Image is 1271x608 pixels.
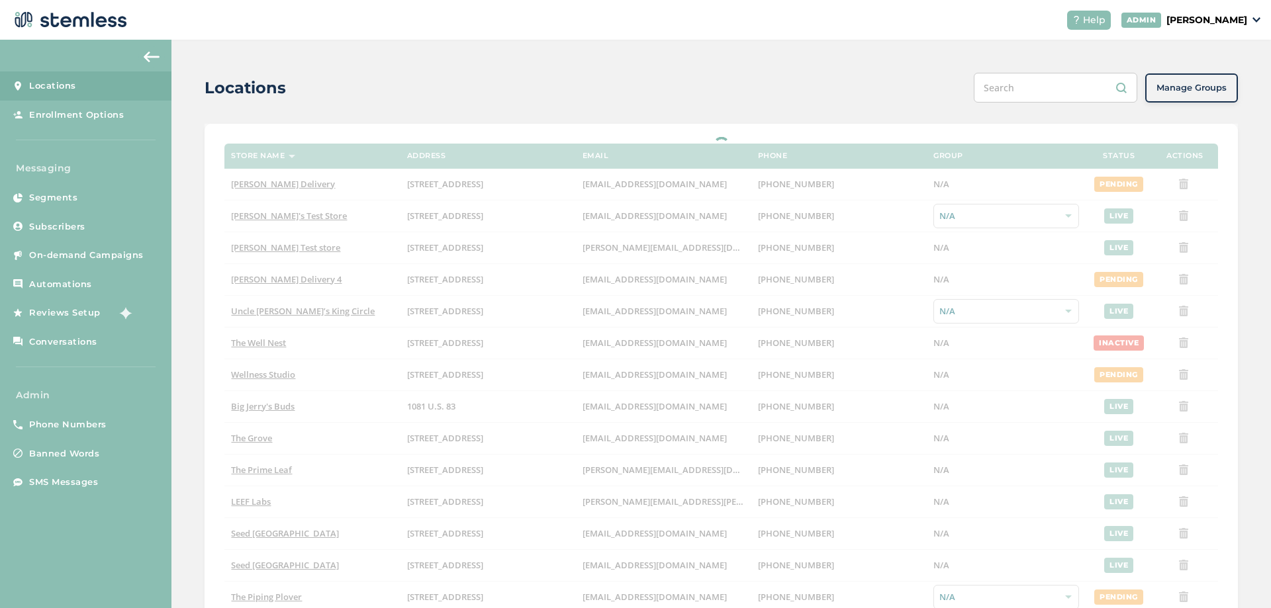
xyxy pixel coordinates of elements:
span: Reviews Setup [29,306,101,320]
span: Automations [29,278,92,291]
img: icon-help-white-03924b79.svg [1072,16,1080,24]
span: Conversations [29,335,97,349]
iframe: Chat Widget [1205,544,1271,608]
button: Manage Groups [1145,73,1238,103]
span: Manage Groups [1156,81,1227,95]
span: On-demand Campaigns [29,249,144,262]
span: Enrollment Options [29,109,124,122]
img: logo-dark-0685b13c.svg [11,7,127,33]
div: ADMIN [1121,13,1162,28]
p: [PERSON_NAME] [1166,13,1247,27]
img: glitter-stars-b7820f95.gif [111,300,137,326]
span: Banned Words [29,447,99,460]
span: SMS Messages [29,476,98,489]
span: Segments [29,191,77,204]
input: Search [974,73,1137,103]
span: Locations [29,79,76,93]
span: Phone Numbers [29,418,107,431]
img: icon-arrow-back-accent-c549486e.svg [144,52,160,62]
img: icon_down-arrow-small-66adaf34.svg [1252,17,1260,22]
span: Help [1083,13,1106,27]
h2: Locations [205,76,286,100]
span: Subscribers [29,220,85,234]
